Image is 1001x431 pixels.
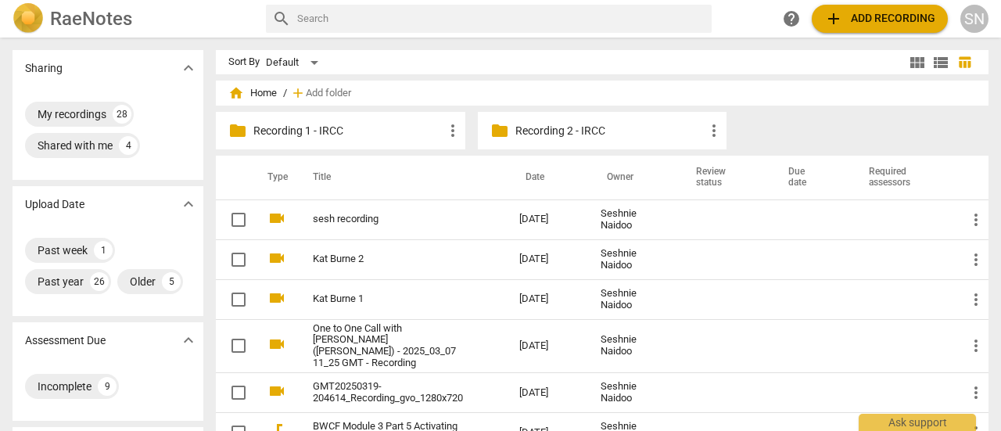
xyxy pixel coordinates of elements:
[967,250,985,269] span: more_vert
[601,248,665,271] div: Seshnie Naidoo
[313,293,463,305] a: Kat Burne 1
[306,88,351,99] span: Add folder
[931,53,950,72] span: view_list
[267,382,286,400] span: videocam
[515,123,705,139] p: Recording 2 - IRCC
[119,136,138,155] div: 4
[770,156,850,199] th: Due date
[130,274,156,289] div: Older
[90,272,109,291] div: 26
[601,381,665,404] div: Seshnie Naidoo
[228,85,277,101] span: Home
[25,196,84,213] p: Upload Date
[272,9,291,28] span: search
[908,53,927,72] span: view_module
[94,241,113,260] div: 1
[267,335,286,354] span: videocam
[507,373,588,413] td: [DATE]
[38,138,113,153] div: Shared with me
[162,272,181,291] div: 5
[906,51,929,74] button: Tile view
[782,9,801,28] span: help
[228,121,247,140] span: folder
[601,288,665,311] div: Seshnie Naidoo
[507,279,588,319] td: [DATE]
[960,5,988,33] button: SN
[228,85,244,101] span: home
[490,121,509,140] span: folder
[25,60,63,77] p: Sharing
[253,123,443,139] p: Recording 1 - IRCC
[824,9,935,28] span: Add recording
[777,5,805,33] a: Help
[179,195,198,214] span: expand_more
[967,210,985,229] span: more_vert
[50,8,132,30] h2: RaeNotes
[957,55,972,70] span: table_chart
[313,214,463,225] a: sesh recording
[38,242,88,258] div: Past week
[507,319,588,373] td: [DATE]
[113,105,131,124] div: 28
[677,156,770,199] th: Review status
[313,323,463,370] a: One to One Call with [PERSON_NAME] ([PERSON_NAME]) - 2025_03_07 11_25 GMT - Recording
[179,331,198,350] span: expand_more
[601,334,665,357] div: Seshnie Naidoo
[179,59,198,77] span: expand_more
[13,3,44,34] img: Logo
[297,6,705,31] input: Search
[266,50,324,75] div: Default
[812,5,948,33] button: Upload
[25,332,106,349] p: Assessment Due
[929,51,953,74] button: List view
[443,121,462,140] span: more_vert
[177,329,200,352] button: Show more
[267,249,286,268] span: videocam
[290,85,306,101] span: add
[588,156,677,199] th: Owner
[953,51,976,74] button: Table view
[177,192,200,216] button: Show more
[507,199,588,239] td: [DATE]
[294,156,507,199] th: Title
[38,274,84,289] div: Past year
[98,377,117,396] div: 9
[267,289,286,307] span: videocam
[850,156,954,199] th: Required assessors
[38,106,106,122] div: My recordings
[601,208,665,232] div: Seshnie Naidoo
[283,88,287,99] span: /
[507,239,588,279] td: [DATE]
[507,156,588,199] th: Date
[967,290,985,309] span: more_vert
[824,9,843,28] span: add
[255,156,294,199] th: Type
[13,3,253,34] a: LogoRaeNotes
[313,253,463,265] a: Kat Burne 2
[38,379,91,394] div: Incomplete
[967,383,985,402] span: more_vert
[313,381,463,404] a: GMT20250319-204614_Recording_gvo_1280x720
[967,336,985,355] span: more_vert
[267,209,286,228] span: videocam
[177,56,200,80] button: Show more
[705,121,723,140] span: more_vert
[859,414,976,431] div: Ask support
[228,56,260,68] div: Sort By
